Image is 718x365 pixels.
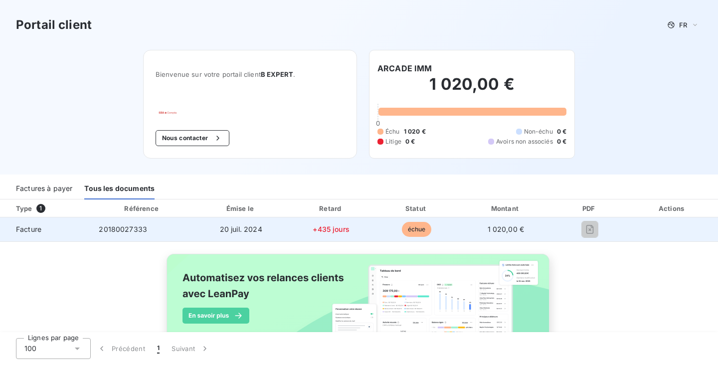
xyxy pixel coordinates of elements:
span: Bienvenue sur votre portail client . [156,70,345,78]
span: 100 [24,344,36,354]
span: échue [402,222,432,237]
span: Facture [8,224,83,234]
span: 1 [157,344,160,354]
span: 0 [376,119,380,127]
div: Référence [124,204,158,212]
div: Actions [629,203,716,213]
span: Avoirs non associés [496,137,553,146]
span: +435 jours [313,225,350,233]
div: Type [10,203,89,213]
div: Factures à payer [16,179,72,199]
span: Échu [385,127,400,136]
span: 0 € [405,137,415,146]
div: Retard [290,203,372,213]
button: Suivant [166,338,216,359]
img: Company logo [156,108,219,114]
div: PDF [555,203,625,213]
span: B EXPERT [261,70,293,78]
div: Émise le [196,203,286,213]
span: 1 020 € [404,127,426,136]
button: 1 [151,338,166,359]
span: 1 [36,204,45,213]
div: Statut [376,203,457,213]
div: Tous les documents [84,179,155,199]
span: Non-échu [524,127,553,136]
div: Montant [461,203,550,213]
span: 20 juil. 2024 [220,225,262,233]
span: 0 € [557,137,566,146]
span: 20180027333 [99,225,147,233]
span: Litige [385,137,401,146]
button: Précédent [91,338,151,359]
span: 0 € [557,127,566,136]
h2: 1 020,00 € [377,74,566,104]
span: FR [679,21,687,29]
button: Nous contacter [156,130,229,146]
span: 1 020,00 € [488,225,525,233]
h3: Portail client [16,16,92,34]
h6: ARCADE IMM [377,62,432,74]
